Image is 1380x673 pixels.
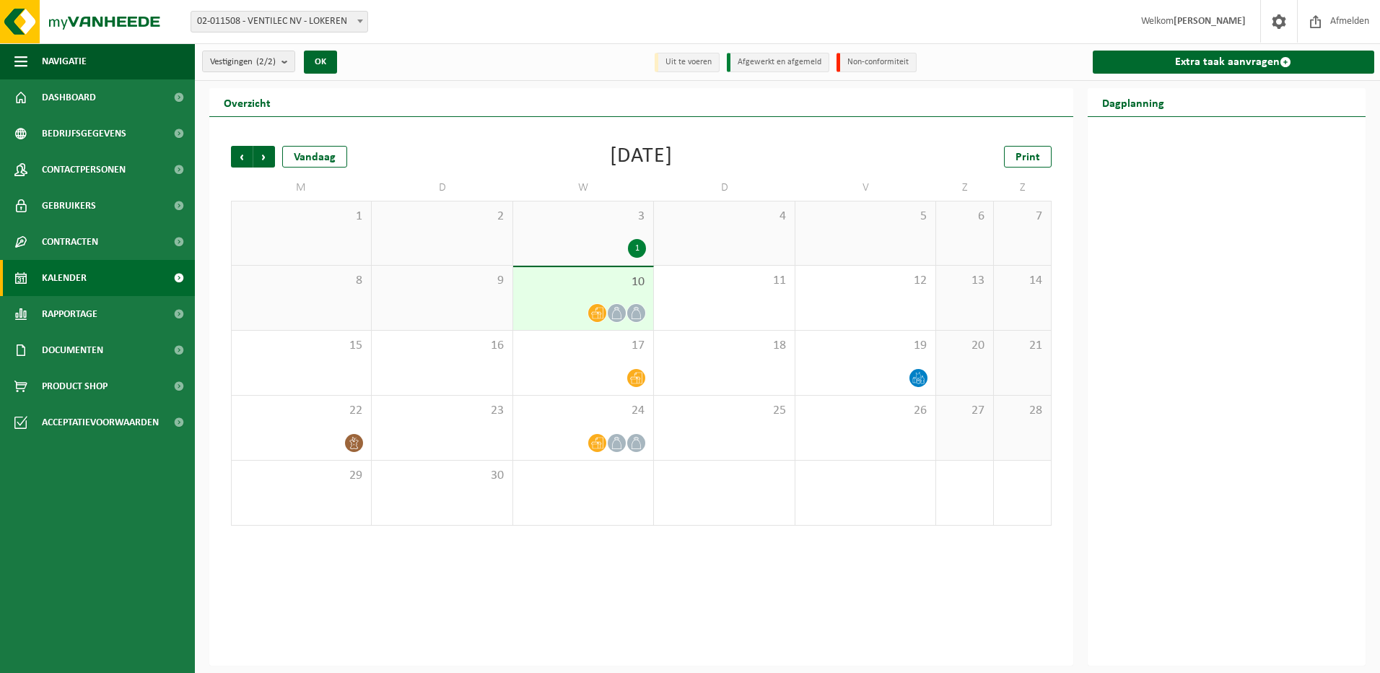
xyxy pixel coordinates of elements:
li: Non-conformiteit [837,53,917,72]
span: 21 [1001,338,1044,354]
count: (2/2) [256,57,276,66]
h2: Dagplanning [1088,88,1179,116]
li: Afgewerkt en afgemeld [727,53,829,72]
span: Documenten [42,332,103,368]
div: [DATE] [610,146,673,168]
button: OK [304,51,337,74]
td: D [372,175,512,201]
a: Print [1004,146,1052,168]
span: 26 [803,403,928,419]
span: 22 [239,403,364,419]
td: M [231,175,372,201]
div: Vandaag [282,146,347,168]
div: 1 [628,239,646,258]
span: 12 [803,273,928,289]
span: 02-011508 - VENTILEC NV - LOKEREN [191,11,368,32]
span: Bedrijfsgegevens [42,116,126,152]
span: 10 [520,274,646,290]
span: Rapportage [42,296,97,332]
td: Z [936,175,994,201]
span: Dashboard [42,79,96,116]
span: 13 [943,273,986,289]
span: 1 [239,209,364,225]
span: Vestigingen [210,51,276,73]
span: Contactpersonen [42,152,126,188]
span: 5 [803,209,928,225]
span: Print [1016,152,1040,163]
td: D [654,175,795,201]
span: 28 [1001,403,1044,419]
span: 29 [239,468,364,484]
span: 17 [520,338,646,354]
span: 24 [520,403,646,419]
span: 18 [661,338,787,354]
span: 20 [943,338,986,354]
span: 14 [1001,273,1044,289]
span: 15 [239,338,364,354]
span: 16 [379,338,505,354]
h2: Overzicht [209,88,285,116]
strong: [PERSON_NAME] [1174,16,1246,27]
span: 30 [379,468,505,484]
span: 27 [943,403,986,419]
span: 2 [379,209,505,225]
span: 8 [239,273,364,289]
span: Volgende [253,146,275,168]
td: Z [994,175,1052,201]
span: 19 [803,338,928,354]
span: 25 [661,403,787,419]
span: Vorige [231,146,253,168]
td: W [513,175,654,201]
span: 02-011508 - VENTILEC NV - LOKEREN [191,12,367,32]
span: Navigatie [42,43,87,79]
span: Acceptatievoorwaarden [42,404,159,440]
span: 9 [379,273,505,289]
span: 6 [943,209,986,225]
li: Uit te voeren [655,53,720,72]
button: Vestigingen(2/2) [202,51,295,72]
span: Contracten [42,224,98,260]
span: 3 [520,209,646,225]
span: Product Shop [42,368,108,404]
a: Extra taak aanvragen [1093,51,1375,74]
td: V [795,175,936,201]
span: 4 [661,209,787,225]
span: 11 [661,273,787,289]
span: Gebruikers [42,188,96,224]
span: 7 [1001,209,1044,225]
span: 23 [379,403,505,419]
span: Kalender [42,260,87,296]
